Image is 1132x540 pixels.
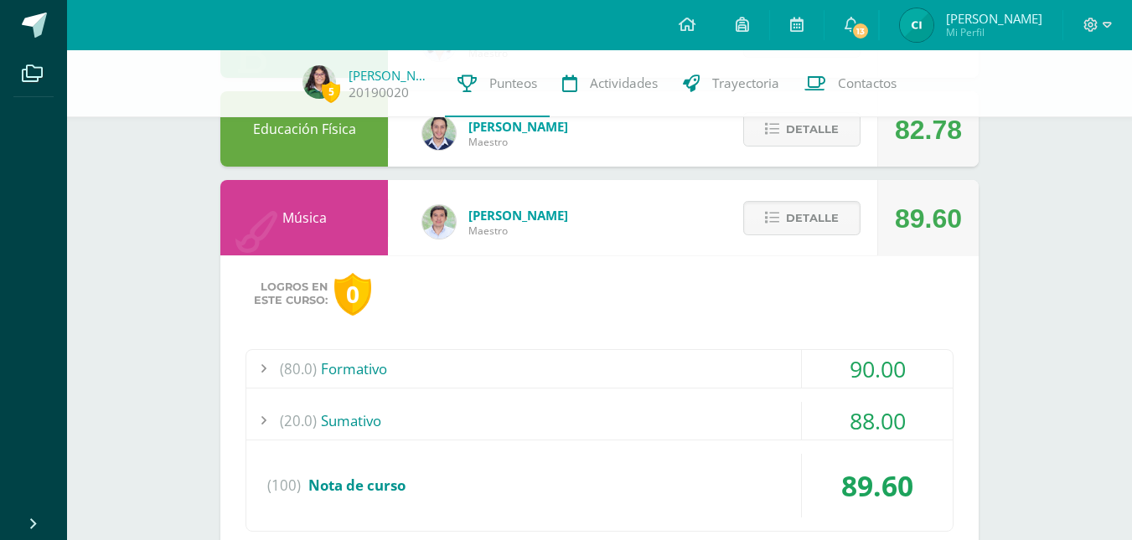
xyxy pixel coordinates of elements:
img: 0d6965de17508731497b685f5e78a468.png [900,8,933,42]
span: [PERSON_NAME] [468,207,568,224]
a: Actividades [550,50,670,117]
div: 89.60 [802,454,953,517]
img: 52f5f1c35b4b20994beb09176870459c.png [302,65,336,99]
span: Maestro [468,224,568,238]
a: [PERSON_NAME] [349,67,432,84]
a: Punteos [445,50,550,117]
span: (80.0) [280,350,317,388]
div: Música [220,180,388,255]
a: Contactos [792,50,909,117]
div: 89.60 [895,181,962,256]
div: Formativo [246,350,953,388]
span: Punteos [489,75,537,92]
span: Logros en este curso: [254,280,328,307]
span: 13 [851,22,870,40]
img: ee67e978f5885bcd9834209b52a88b56.png [422,116,456,150]
span: Contactos [838,75,897,92]
a: 20190020 [349,84,409,101]
a: Trayectoria [670,50,792,117]
span: [PERSON_NAME] [468,118,568,135]
span: Trayectoria [712,75,779,92]
span: (100) [267,454,301,517]
span: 5 [322,81,340,102]
div: 82.78 [895,92,962,167]
img: 8e3dba6cfc057293c5db5c78f6d0205d.png [422,205,456,239]
div: Sumativo [246,402,953,440]
div: 0 [334,273,371,316]
span: (20.0) [280,402,317,440]
span: Detalle [786,114,839,145]
div: 90.00 [802,350,953,388]
button: Detalle [743,112,861,147]
span: Actividades [590,75,658,92]
span: Nota de curso [308,476,406,495]
span: Detalle [786,203,839,234]
span: Maestro [468,135,568,149]
div: 88.00 [802,402,953,440]
span: Mi Perfil [946,25,1042,39]
span: [PERSON_NAME] [946,10,1042,27]
button: Detalle [743,201,861,235]
div: Educación Física [220,91,388,167]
